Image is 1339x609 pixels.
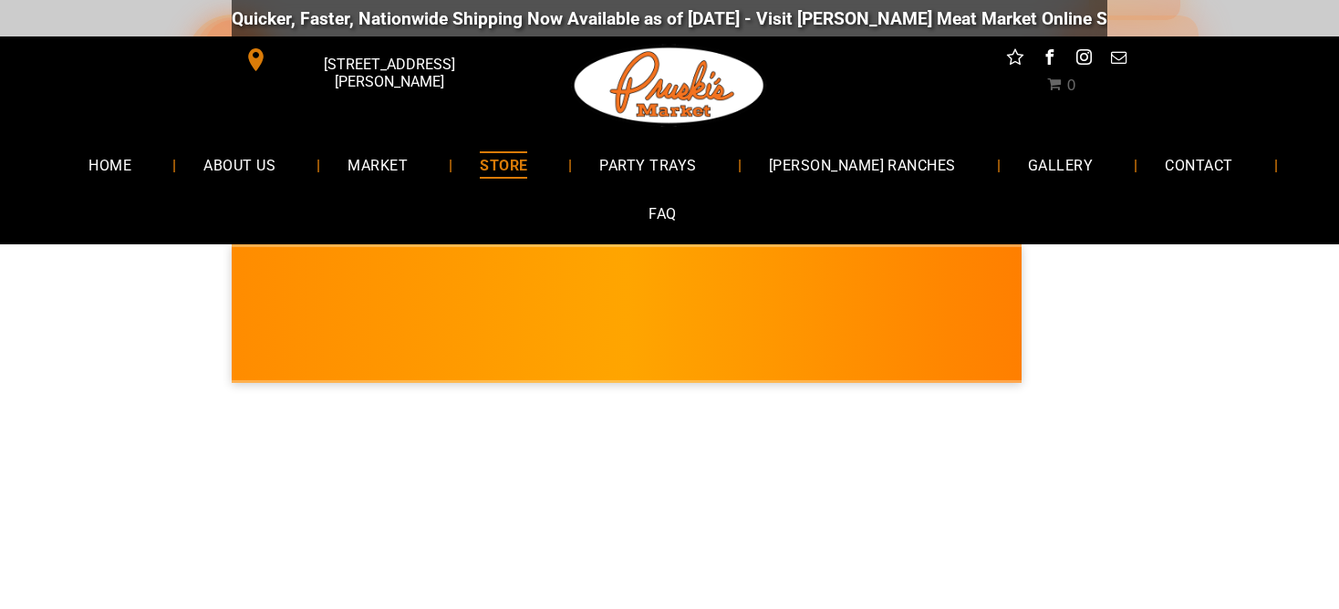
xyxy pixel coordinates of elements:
a: FAQ [621,190,703,238]
a: STORE [452,140,555,189]
a: instagram [1073,46,1096,74]
a: ABOUT US [176,140,303,189]
a: facebook [1038,46,1062,74]
a: email [1107,46,1131,74]
a: HOME [61,140,159,189]
a: CONTACT [1137,140,1260,189]
span: 0 [1066,77,1075,94]
a: [PERSON_NAME] RANCHES [742,140,983,189]
a: [STREET_ADDRESS][PERSON_NAME] [232,46,511,74]
a: PARTY TRAYS [572,140,723,189]
img: Pruski-s+Market+HQ+Logo2-1920w.png [571,36,768,135]
a: Social network [1003,46,1027,74]
a: GALLERY [1001,140,1120,189]
span: [STREET_ADDRESS][PERSON_NAME] [272,46,507,99]
div: Quicker, Faster, Nationwide Shipping Now Available as of [DATE] - Visit [PERSON_NAME] Meat Market... [229,8,1334,29]
a: MARKET [320,140,435,189]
